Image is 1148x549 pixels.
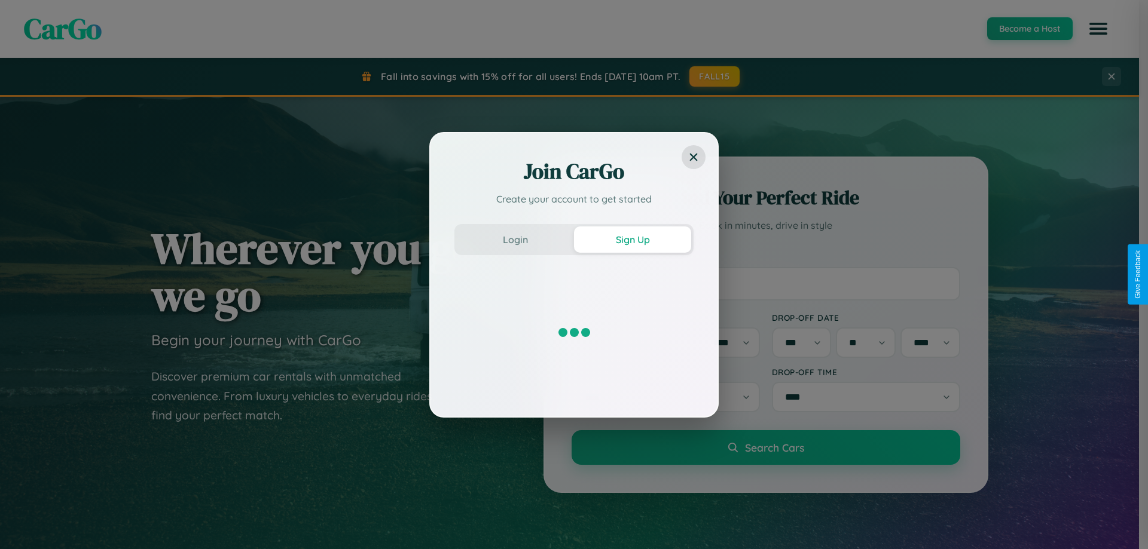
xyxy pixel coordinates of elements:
h2: Join CarGo [454,157,694,186]
div: Give Feedback [1134,250,1142,299]
p: Create your account to get started [454,192,694,206]
button: Sign Up [574,226,691,253]
button: Login [457,226,574,253]
iframe: Intercom live chat [12,508,41,537]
